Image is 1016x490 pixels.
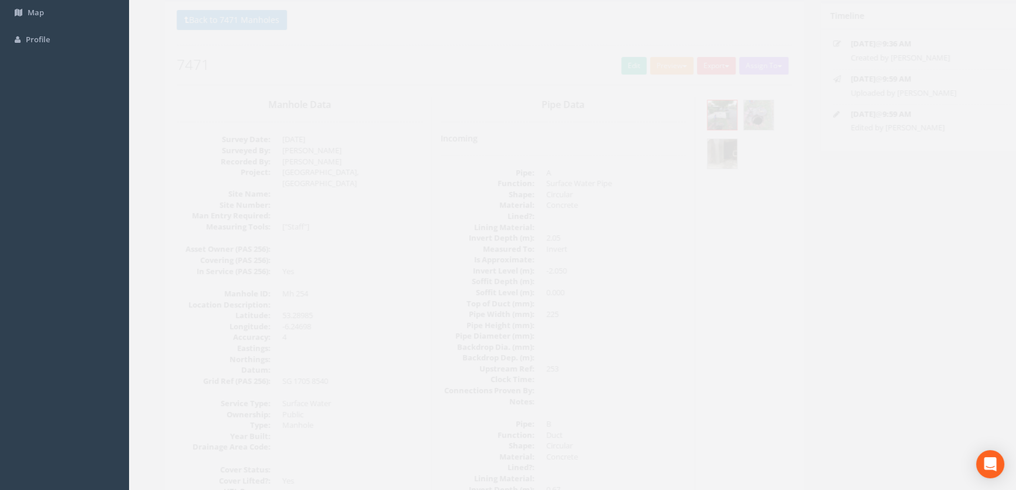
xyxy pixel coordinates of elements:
dt: Year Built: [155,431,249,442]
dt: Site Number: [155,200,249,211]
button: Preview [629,57,672,75]
dd: Concrete [525,451,665,462]
dt: Eastings: [155,343,249,354]
dd: -2.050 [525,265,665,276]
dt: Survey Date: [155,134,249,145]
span: Map [28,7,44,18]
dt: Pipe Diameter (mm): [419,330,513,342]
strong: 9:59 AM [861,109,890,119]
dt: Manhole ID: [155,288,249,299]
dd: SG 1705 8540 [261,376,401,387]
dt: Soffit Depth (m): [419,276,513,287]
dd: A [525,167,665,178]
dd: -6.24698 [261,321,401,332]
dd: [PERSON_NAME] [261,156,401,167]
dd: Yes [261,266,401,277]
p: @ [829,109,975,120]
p: @ [829,73,975,85]
h3: Manhole Data [155,100,401,110]
img: 13eecfbd-8d3b-8868-c8bd-be4934b780f6_5124bdc6-a3d4-516b-2c01-5c3e3bec188a_thumb.jpg [686,100,716,130]
dt: Upstream Ref: [419,363,513,374]
dt: Lining Material: [419,473,513,484]
dt: Service Type: [155,398,249,409]
strong: [DATE] [829,38,854,49]
dd: Circular [525,189,665,200]
dt: Connections Proven By: [419,385,513,396]
dd: 53.28985 [261,310,401,321]
dt: Measuring Tools: [155,221,249,232]
dt: Pipe: [419,418,513,430]
dd: Surface Water [261,398,401,409]
dt: Material: [419,200,513,211]
div: Open Intercom Messenger [976,450,1004,478]
dt: Function: [419,178,513,189]
dd: 2.05 [525,232,665,244]
dt: Measured To: [419,244,513,255]
dd: 4 [261,332,401,343]
dt: Shape: [419,189,513,200]
dt: Location Description: [155,299,249,310]
h5: Timeline [809,11,843,20]
span: Profile [26,34,50,45]
dd: ["Staff"] [261,221,401,232]
dt: Man Entry Required: [155,210,249,221]
dt: Pipe Height (mm): [419,320,513,331]
dt: Clock Time: [419,374,513,385]
h4: Incoming [419,134,665,143]
dd: [PERSON_NAME] [261,145,401,156]
dt: Backdrop Dep. (m): [419,352,513,363]
button: Export [676,57,714,75]
dd: Public [261,409,401,420]
p: @ [829,38,975,49]
dt: Northings: [155,354,249,365]
a: Edit [600,57,625,75]
dt: Drainage Area Code: [155,441,249,452]
dt: Notes: [419,396,513,407]
dt: Backdrop Dia. (mm): [419,342,513,353]
dd: [GEOGRAPHIC_DATA], [GEOGRAPHIC_DATA] [261,167,401,188]
dt: Cover Status: [155,464,249,475]
dd: 0.000 [525,287,665,298]
dt: Material: [419,451,513,462]
dt: Accuracy: [155,332,249,343]
dt: Type: [155,420,249,431]
dd: Surface Water Pipe [525,178,665,189]
strong: 9:36 AM [861,38,890,49]
dt: Covering (PAS 256): [155,255,249,266]
strong: [DATE] [829,109,854,119]
dt: Cover Lifted?: [155,475,249,486]
h2: 7471 [155,57,771,72]
img: 13eecfbd-8d3b-8868-c8bd-be4934b780f6_7bb219a0-dbe5-0f7c-4ff6-cfc7480d89d9_thumb.jpg [686,139,716,168]
p: Edited by [PERSON_NAME] [829,122,975,133]
button: Assign To [718,57,767,75]
dt: Ownership: [155,409,249,420]
dd: 225 [525,309,665,320]
dd: Yes [261,475,401,486]
dt: Shape: [419,440,513,451]
dt: Lined?: [419,462,513,473]
dd: Manhole [261,420,401,431]
dt: In Service (PAS 256): [155,266,249,277]
dd: [DATE] [261,134,401,145]
dt: Invert Depth (m): [419,232,513,244]
dt: Latitude: [155,310,249,321]
dt: Lined?: [419,211,513,222]
dt: Is Approximate: [419,254,513,265]
dd: Circular [525,440,665,451]
dt: Pipe Width (mm): [419,309,513,320]
dt: Top of Duct (mm): [419,298,513,309]
img: 13eecfbd-8d3b-8868-c8bd-be4934b780f6_6b8a835e-dd75-acab-6345-4d45e19e696d_thumb.jpg [723,100,752,130]
h3: Pipe Data [419,100,665,110]
dt: Longitude: [155,321,249,332]
dd: Concrete [525,200,665,211]
dt: Invert Level (m): [419,265,513,276]
dt: Pipe: [419,167,513,178]
strong: [DATE] [829,73,854,84]
p: Uploaded by [PERSON_NAME] [829,87,975,99]
dt: Grid Ref (PAS 256): [155,376,249,387]
button: Back to 7471 Manholes [155,10,266,30]
strong: 9:59 AM [861,73,890,84]
dt: Recorded By: [155,156,249,167]
dt: Lining Material: [419,222,513,233]
dt: Function: [419,430,513,441]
